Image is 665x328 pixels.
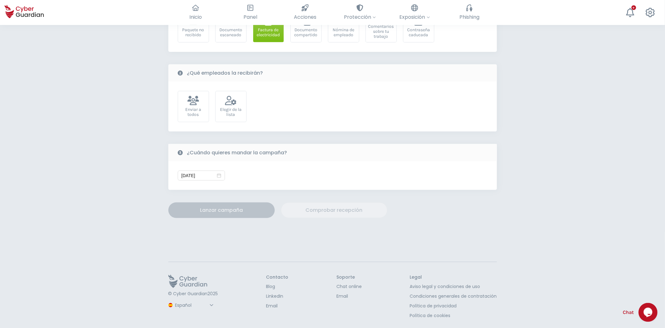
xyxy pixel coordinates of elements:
[266,283,288,290] a: Blog
[336,275,362,280] h3: Soporte
[187,69,263,77] b: ¿Qué empleados la recibirán?
[256,27,281,37] div: Factura de electricidad
[410,275,497,280] h3: Legal
[266,275,288,280] h3: Contacto
[168,2,223,22] button: Inicio
[281,202,387,218] button: Comprobar recepción
[639,303,659,322] iframe: chat widget
[181,107,206,117] div: Enviar a todos
[344,13,376,21] span: Protección
[387,2,442,22] button: Exposición
[459,13,479,21] span: Phishing
[294,13,316,21] span: Acciones
[181,27,206,37] div: Paquete no recibido
[182,172,216,179] input: Seleccionar fecha
[266,303,288,309] a: Email
[331,27,356,37] div: Nómina de empleado
[219,107,243,117] div: Elegir de la lista
[266,293,288,300] a: LinkedIn
[168,303,173,307] img: region-logo
[336,283,362,290] a: Chat online
[407,27,431,37] div: Contraseña caducada
[286,206,382,214] div: Comprobar recepción
[410,293,497,300] a: Condiciones generales de contratación
[400,13,430,21] span: Exposición
[189,13,202,21] span: Inicio
[336,293,362,300] a: Email
[410,303,497,309] a: Política de privacidad
[173,206,270,214] div: Lanzar campaña
[623,309,634,316] span: Chat
[294,27,318,37] div: Documento compartido
[333,2,387,22] button: Protección
[223,2,278,22] button: Panel
[168,291,218,297] p: © Cyber Guardian 2025
[410,312,497,319] a: Política de cookies
[632,5,636,10] div: +
[442,2,497,22] button: Phishing
[187,149,287,157] b: ¿Cuándo quieres mandar la campaña?
[168,202,275,218] button: Lanzar campaña
[219,27,243,37] div: Documento escaneado
[278,2,333,22] button: Acciones
[368,24,394,39] div: Comentarios sobre tu trabajo
[243,13,257,21] span: Panel
[410,283,497,290] a: Aviso legal y condiciones de uso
